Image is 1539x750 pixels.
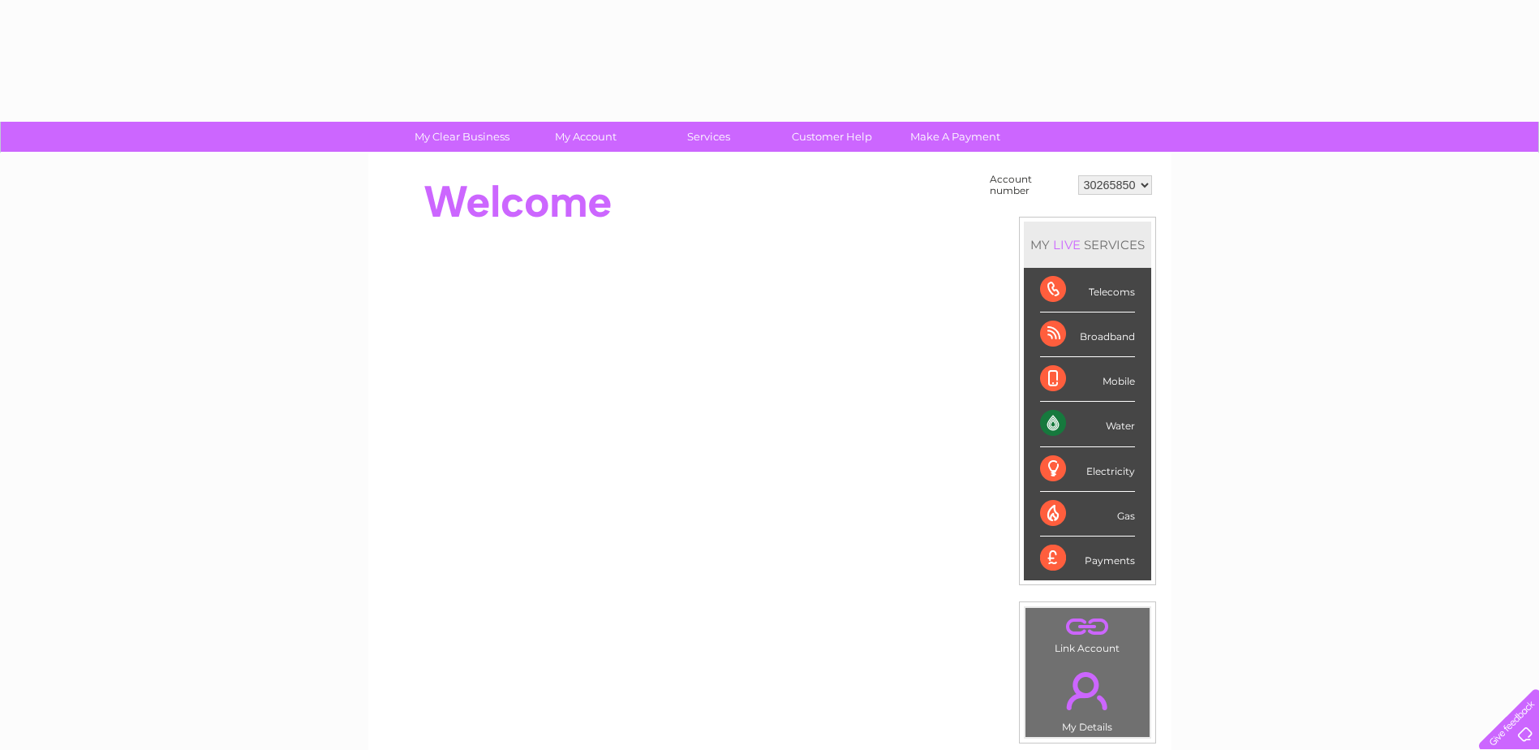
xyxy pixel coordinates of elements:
a: Services [642,122,776,152]
div: Telecoms [1040,268,1135,312]
a: My Account [518,122,652,152]
td: My Details [1025,658,1150,738]
a: Make A Payment [888,122,1022,152]
div: LIVE [1050,237,1084,252]
td: Account number [986,170,1074,200]
a: Customer Help [765,122,899,152]
td: Link Account [1025,607,1150,658]
div: Mobile [1040,357,1135,402]
a: . [1030,662,1146,719]
div: Gas [1040,492,1135,537]
div: MY SERVICES [1024,222,1151,268]
div: Electricity [1040,447,1135,492]
div: Payments [1040,537,1135,580]
a: . [1030,612,1146,640]
div: Broadband [1040,312,1135,357]
a: My Clear Business [395,122,529,152]
div: Water [1040,402,1135,446]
